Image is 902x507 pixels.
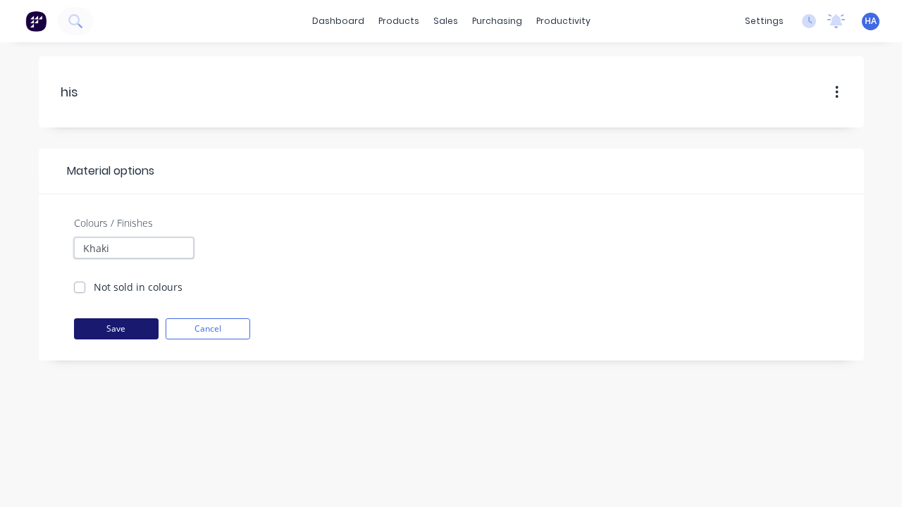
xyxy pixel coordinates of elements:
[371,11,426,32] div: products
[74,237,194,258] input: Add new colour
[465,11,529,32] div: purchasing
[529,11,598,32] div: productivity
[426,11,465,32] div: sales
[166,318,250,339] button: Cancel
[74,215,153,230] label: Colours / Finishes
[305,11,371,32] a: dashboard
[94,280,183,294] label: Not sold in colours
[865,15,877,27] span: HA
[60,163,154,180] span: Material options
[738,11,791,32] div: settings
[61,82,250,101] input: Material name
[25,11,47,32] img: Factory
[74,318,159,339] button: Save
